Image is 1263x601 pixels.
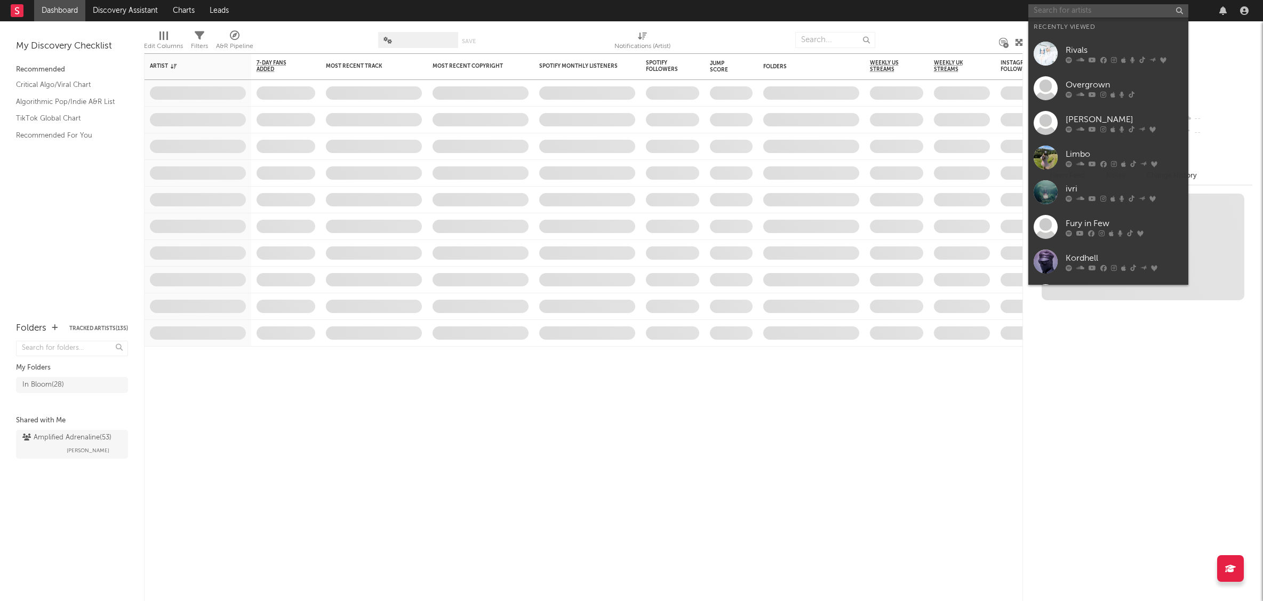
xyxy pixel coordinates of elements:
div: Filters [191,27,208,58]
div: Artist [150,63,230,69]
div: [PERSON_NAME] [1066,113,1183,126]
div: Fury in Few [1066,217,1183,230]
a: Limbo [1028,140,1188,175]
span: 7-Day Fans Added [257,60,299,73]
div: Edit Columns [144,27,183,58]
div: Notifications (Artist) [614,27,670,58]
div: Jump Score [710,60,737,73]
div: My Discovery Checklist [16,40,128,53]
a: Amplified Adrenaline(53)[PERSON_NAME] [16,430,128,459]
span: Weekly US Streams [870,60,907,73]
a: Algorithmic Pop/Indie A&R List [16,96,117,108]
input: Search for artists [1028,4,1188,18]
div: Limbo [1066,148,1183,161]
div: Spotify Followers [646,60,683,73]
button: Tracked Artists(135) [69,326,128,331]
div: ivri [1066,182,1183,195]
div: -- [1181,126,1252,140]
a: Rivals [1028,36,1188,71]
div: Folders [763,63,843,70]
div: Folders [16,322,46,335]
div: A&R Pipeline [216,27,253,58]
span: Weekly UK Streams [934,60,974,73]
div: Shared with Me [16,414,128,427]
div: Most Recent Copyright [433,63,513,69]
div: My Folders [16,362,128,374]
div: Recently Viewed [1034,21,1183,34]
div: Kordhell [1066,252,1183,265]
a: ivri [1028,175,1188,210]
a: [PERSON_NAME] [1028,106,1188,140]
a: Critical Algo/Viral Chart [16,79,117,91]
a: [PERSON_NAME] [1028,279,1188,314]
a: TikTok Global Chart [16,113,117,124]
input: Search... [795,32,875,48]
input: Search for folders... [16,341,128,356]
div: Most Recent Track [326,63,406,69]
div: -- [1181,112,1252,126]
div: Rivals [1066,44,1183,57]
div: In Bloom ( 28 ) [22,379,64,391]
div: Overgrown [1066,78,1183,91]
div: Filters [191,40,208,53]
a: Overgrown [1028,71,1188,106]
span: [PERSON_NAME] [67,444,109,457]
a: Kordhell [1028,244,1188,279]
a: Recommended For You [16,130,117,141]
a: In Bloom(28) [16,377,128,393]
div: Edit Columns [144,40,183,53]
div: A&R Pipeline [216,40,253,53]
button: Save [462,38,476,44]
a: Fury in Few [1028,210,1188,244]
div: Spotify Monthly Listeners [539,63,619,69]
div: Instagram Followers [1001,60,1038,73]
div: Amplified Adrenaline ( 53 ) [22,431,111,444]
div: Recommended [16,63,128,76]
div: Notifications (Artist) [614,40,670,53]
